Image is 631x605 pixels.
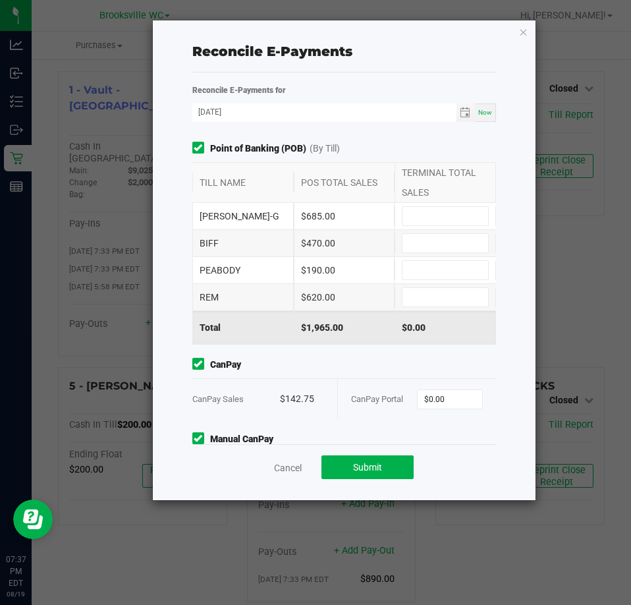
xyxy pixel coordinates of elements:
strong: Point of Banking (POB) [210,142,306,156]
div: $470.00 [294,230,395,256]
div: $620.00 [294,284,395,310]
div: PEABODY [192,257,294,283]
button: Submit [321,455,414,479]
div: TERMINAL TOTAL SALES [395,163,496,202]
div: Total [192,311,294,344]
div: REM [192,284,294,310]
div: $0.00 [395,311,496,344]
div: $142.75 [280,379,324,419]
div: POS TOTAL SALES [294,173,395,192]
strong: CanPay [210,358,241,372]
iframe: Resource center [13,500,53,539]
div: TILL NAME [192,173,294,192]
span: Toggle calendar [456,103,476,122]
div: $1,965.00 [294,311,395,344]
input: Date [192,103,456,120]
strong: Manual CanPay [210,432,273,446]
div: Reconcile E-Payments [192,42,497,61]
div: $190.00 [294,257,395,283]
div: BIFF [192,230,294,256]
div: $685.00 [294,203,395,229]
form-toggle: Include in reconciliation [192,142,210,156]
div: [PERSON_NAME]-G [192,203,294,229]
span: CanPay Portal [351,394,403,404]
a: Cancel [274,461,302,475]
form-toggle: Include in reconciliation [192,358,210,372]
span: Now [478,109,492,116]
strong: Reconcile E-Payments for [192,86,286,95]
span: Submit [353,462,382,473]
span: CanPay Sales [192,394,244,404]
span: (By Till) [310,142,340,156]
form-toggle: Include in reconciliation [192,432,210,446]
